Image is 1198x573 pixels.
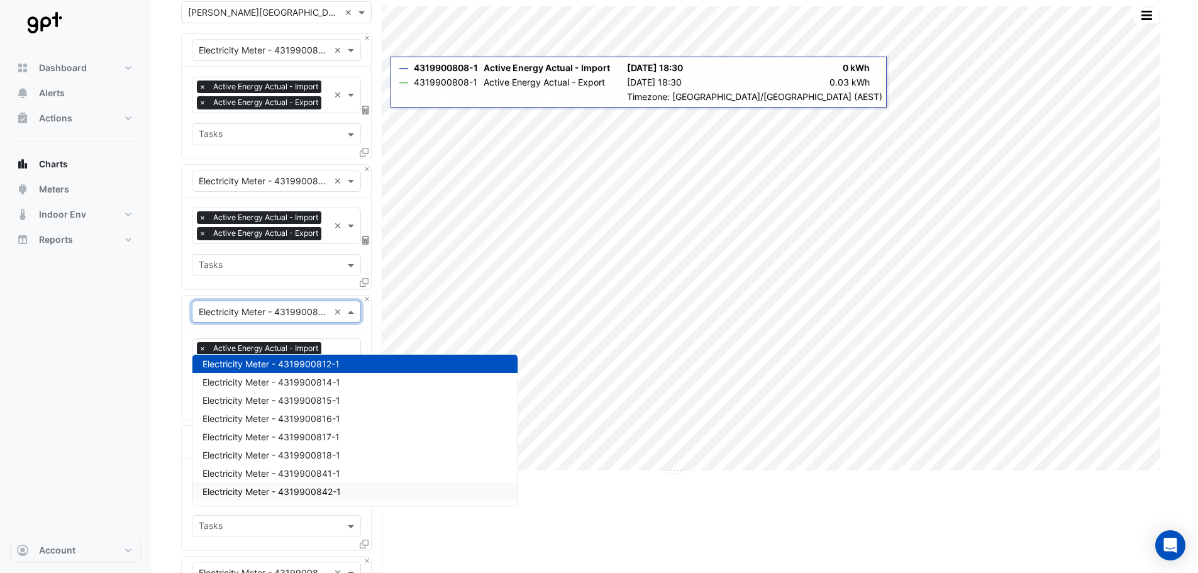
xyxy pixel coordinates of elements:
[16,158,29,170] app-icon: Charts
[10,177,141,202] button: Meters
[39,112,72,125] span: Actions
[360,538,369,549] span: Clone Favourites and Tasks from this Equipment to other Equipment
[202,450,340,460] span: Electricity Meter - 4319900818-1
[197,211,208,224] span: ×
[363,34,371,42] button: Close
[10,538,141,563] button: Account
[202,395,340,406] span: Electricity Meter - 4319900815-1
[1155,530,1185,560] div: Open Intercom Messenger
[334,88,345,101] span: Clear
[16,112,29,125] app-icon: Actions
[363,165,371,173] button: Close
[202,359,340,369] span: Electricity Meter - 4319900812-1
[202,413,340,424] span: Electricity Meter - 4319900816-1
[10,202,141,227] button: Indoor Env
[197,342,208,355] span: ×
[345,6,355,19] span: Clear
[10,81,141,106] button: Alerts
[10,152,141,177] button: Charts
[39,208,86,221] span: Indoor Env
[202,468,340,479] span: Electricity Meter - 4319900841-1
[210,81,321,93] span: Active Energy Actual - Import
[334,350,345,363] span: Clear
[39,183,69,196] span: Meters
[10,227,141,252] button: Reports
[16,183,29,196] app-icon: Meters
[197,81,208,93] span: ×
[210,211,321,224] span: Active Energy Actual - Import
[15,10,72,35] img: Company Logo
[1134,8,1159,23] button: More Options
[334,305,345,318] span: Clear
[360,147,369,157] span: Clone Favourites and Tasks from this Equipment to other Equipment
[16,62,29,74] app-icon: Dashboard
[192,355,518,506] div: Options List
[334,43,345,57] span: Clear
[39,87,65,99] span: Alerts
[363,296,371,304] button: Close
[202,377,340,387] span: Electricity Meter - 4319900814-1
[39,544,75,557] span: Account
[39,62,87,74] span: Dashboard
[16,208,29,221] app-icon: Indoor Env
[210,342,321,355] span: Active Energy Actual - Import
[197,258,223,274] div: Tasks
[210,227,321,240] span: Active Energy Actual - Export
[334,174,345,187] span: Clear
[197,127,223,143] div: Tasks
[363,557,371,565] button: Close
[202,431,340,442] span: Electricity Meter - 4319900817-1
[39,158,68,170] span: Charts
[10,106,141,131] button: Actions
[197,96,208,109] span: ×
[16,87,29,99] app-icon: Alerts
[202,486,341,497] span: Electricity Meter - 4319900842-1
[202,504,341,515] span: Electricity Meter - 4319900843-1
[360,277,369,288] span: Clone Favourites and Tasks from this Equipment to other Equipment
[360,104,372,115] span: Choose Function
[360,235,372,246] span: Choose Function
[197,227,208,240] span: ×
[210,96,321,109] span: Active Energy Actual - Export
[197,519,223,535] div: Tasks
[16,233,29,246] app-icon: Reports
[39,233,73,246] span: Reports
[10,55,141,81] button: Dashboard
[334,219,345,232] span: Clear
